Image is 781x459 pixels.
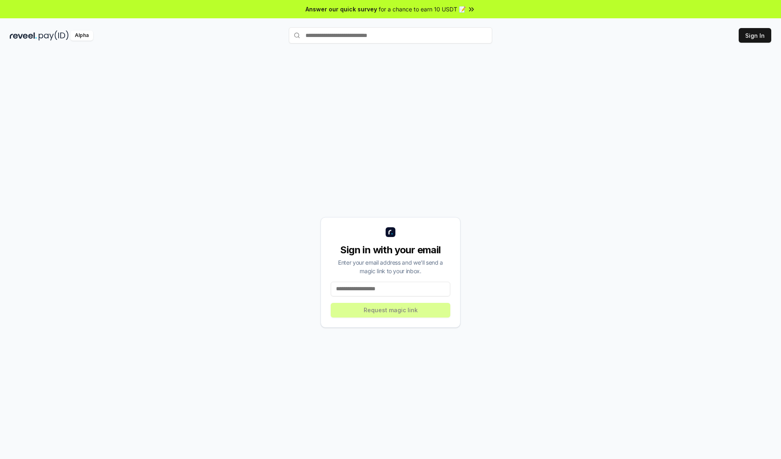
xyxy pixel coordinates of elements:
div: Sign in with your email [331,244,450,257]
img: pay_id [39,30,69,41]
span: Answer our quick survey [305,5,377,13]
div: Alpha [70,30,93,41]
img: reveel_dark [10,30,37,41]
button: Sign In [739,28,771,43]
img: logo_small [386,227,395,237]
div: Enter your email address and we’ll send a magic link to your inbox. [331,258,450,275]
span: for a chance to earn 10 USDT 📝 [379,5,466,13]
